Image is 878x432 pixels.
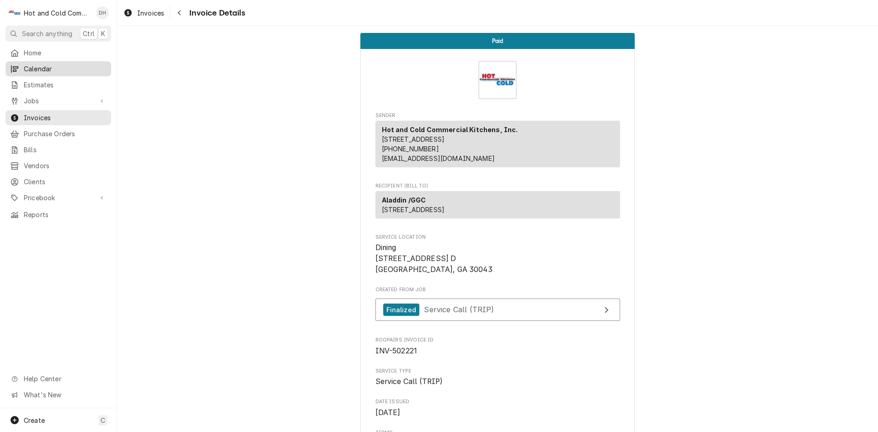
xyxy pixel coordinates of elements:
[5,77,111,92] a: Estimates
[96,6,109,19] div: DH
[478,61,517,99] img: Logo
[375,121,620,167] div: Sender
[375,286,620,293] span: Created From Job
[24,145,107,155] span: Bills
[5,61,111,76] a: Calendar
[5,110,111,125] a: Invoices
[24,96,93,106] span: Jobs
[24,177,107,187] span: Clients
[375,398,620,418] div: Date Issued
[101,29,105,38] span: K
[375,376,620,387] span: Service Type
[375,346,620,357] span: Roopairs Invoice ID
[24,193,93,203] span: Pricebook
[375,191,620,219] div: Recipient (Bill To)
[24,80,107,90] span: Estimates
[5,207,111,222] a: Reports
[24,129,107,139] span: Purchase Orders
[172,5,187,20] button: Navigate back
[375,121,620,171] div: Sender
[5,190,111,205] a: Go to Pricebook
[382,196,426,204] strong: Aladdin /GGC
[22,29,72,38] span: Search anything
[382,126,518,133] strong: Hot and Cold Commercial Kitchens, Inc.
[360,33,635,49] div: Status
[5,387,111,402] a: Go to What's New
[375,336,620,344] span: Roopairs Invoice ID
[375,182,620,223] div: Invoice Recipient
[375,398,620,405] span: Date Issued
[375,299,620,321] a: View Job
[382,155,495,162] a: [EMAIL_ADDRESS][DOMAIN_NAME]
[5,158,111,173] a: Vendors
[24,8,91,18] div: Hot and Cold Commercial Kitchens, Inc.
[375,112,620,119] span: Sender
[8,6,21,19] div: H
[24,161,107,171] span: Vendors
[24,390,106,400] span: What's New
[382,135,445,143] span: [STREET_ADDRESS]
[375,191,620,222] div: Recipient (Bill To)
[492,38,503,44] span: Paid
[101,416,105,425] span: C
[375,243,493,273] span: Dining [STREET_ADDRESS] D [GEOGRAPHIC_DATA], GA 30043
[5,126,111,141] a: Purchase Orders
[83,29,95,38] span: Ctrl
[382,145,439,153] a: [PHONE_NUMBER]
[5,371,111,386] a: Go to Help Center
[5,93,111,108] a: Go to Jobs
[424,305,494,314] span: Service Call (TRIP)
[375,347,418,355] span: INV-502221
[375,368,620,375] span: Service Type
[5,26,111,42] button: Search anythingCtrlK
[24,113,107,123] span: Invoices
[5,174,111,189] a: Clients
[24,64,107,74] span: Calendar
[24,210,107,219] span: Reports
[24,374,106,384] span: Help Center
[120,5,168,21] a: Invoices
[375,182,620,190] span: Recipient (Bill To)
[187,7,245,19] span: Invoice Details
[96,6,109,19] div: Daryl Harris's Avatar
[375,336,620,356] div: Roopairs Invoice ID
[5,45,111,60] a: Home
[8,6,21,19] div: Hot and Cold Commercial Kitchens, Inc.'s Avatar
[375,408,401,417] span: [DATE]
[24,48,107,58] span: Home
[137,8,164,18] span: Invoices
[375,234,620,241] span: Service Location
[382,206,445,213] span: [STREET_ADDRESS]
[375,377,443,386] span: Service Call (TRIP)
[24,416,45,424] span: Create
[375,242,620,275] span: Service Location
[375,368,620,387] div: Service Type
[375,407,620,418] span: Date Issued
[383,304,419,316] div: Finalized
[5,142,111,157] a: Bills
[375,286,620,325] div: Created From Job
[375,234,620,275] div: Service Location
[375,112,620,171] div: Invoice Sender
